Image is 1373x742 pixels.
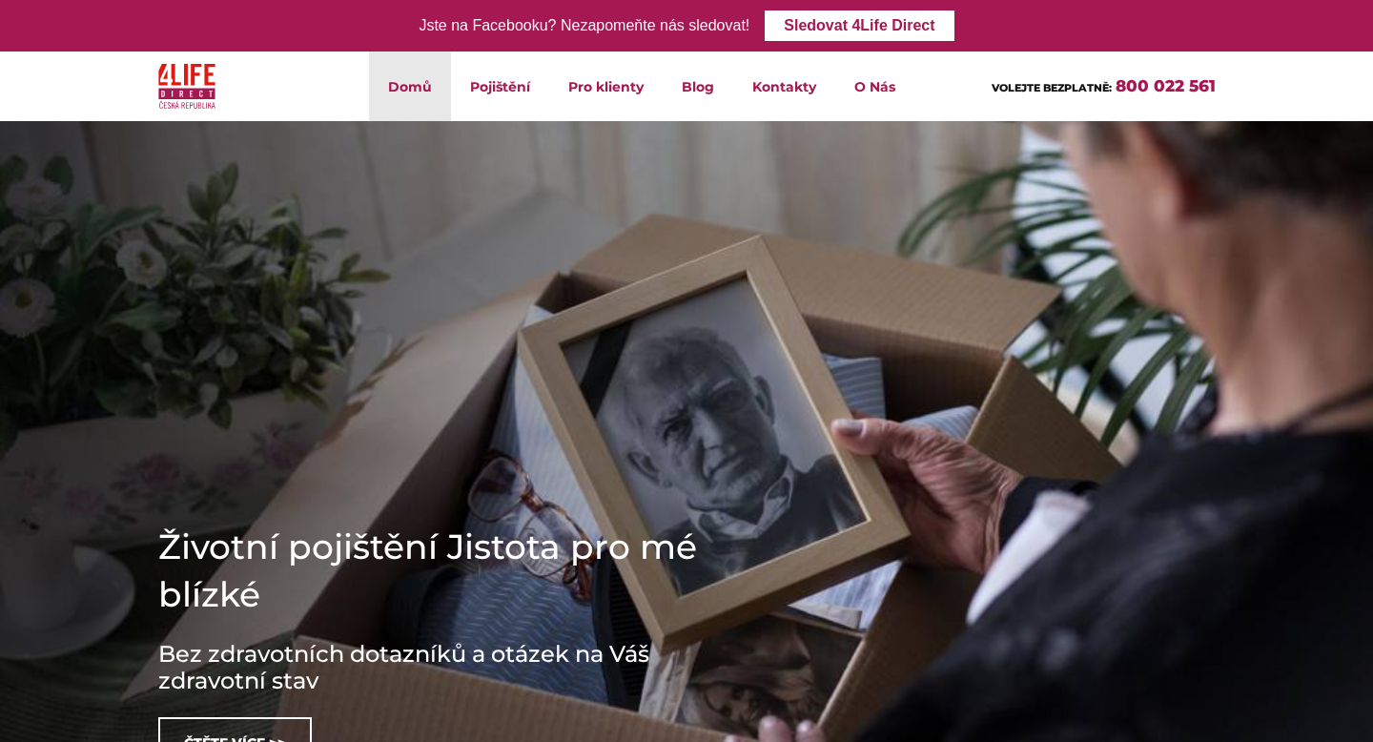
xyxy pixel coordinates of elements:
[158,59,215,113] img: 4Life Direct Česká republika logo
[663,52,733,121] a: Blog
[158,523,730,618] h1: Životní pojištění Jistota pro mé blízké
[158,641,730,694] h3: Bez zdravotních dotazníků a otázek na Váš zdravotní stav
[992,81,1112,94] span: VOLEJTE BEZPLATNĚ:
[369,52,451,121] a: Domů
[419,12,749,40] div: Jste na Facebooku? Nezapomeňte nás sledovat!
[1116,76,1216,95] a: 800 022 561
[765,10,953,41] a: Sledovat 4Life Direct
[733,52,835,121] a: Kontakty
